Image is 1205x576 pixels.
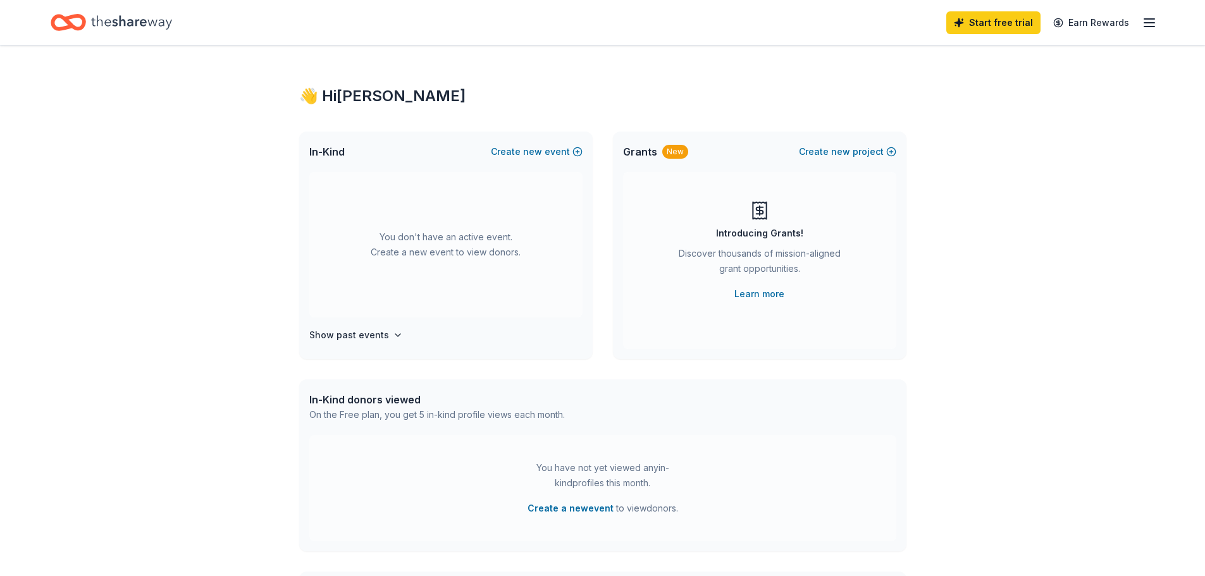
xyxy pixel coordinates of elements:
button: Createnewproject [799,144,896,159]
div: 👋 Hi [PERSON_NAME] [299,86,906,106]
a: Learn more [734,286,784,302]
div: New [662,145,688,159]
div: You don't have an active event. Create a new event to view donors. [309,172,583,317]
button: Show past events [309,328,403,343]
span: In-Kind [309,144,345,159]
div: Introducing Grants! [716,226,803,241]
div: You have not yet viewed any in-kind profiles this month. [524,460,682,491]
a: Start free trial [946,11,1041,34]
div: Discover thousands of mission-aligned grant opportunities. [674,246,846,281]
span: new [831,144,850,159]
a: Earn Rewards [1046,11,1137,34]
span: to view donors . [528,501,678,516]
span: Grants [623,144,657,159]
div: On the Free plan, you get 5 in-kind profile views each month. [309,407,565,422]
a: Home [51,8,172,37]
button: Create a newevent [528,501,614,516]
div: In-Kind donors viewed [309,392,565,407]
h4: Show past events [309,328,389,343]
span: new [523,144,542,159]
button: Createnewevent [491,144,583,159]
